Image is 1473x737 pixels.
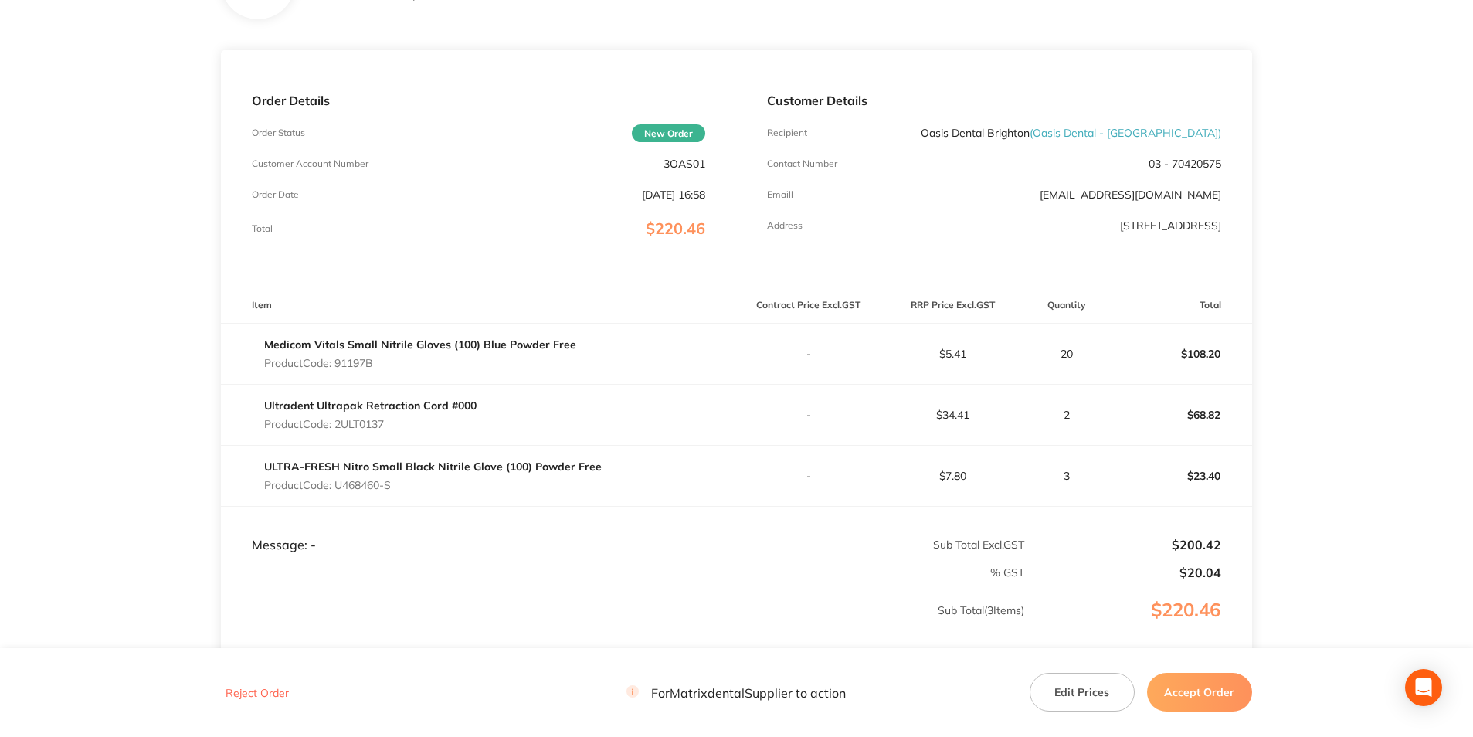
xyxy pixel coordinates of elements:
p: Total [252,223,273,234]
th: Quantity [1025,287,1108,324]
a: ULTRA-FRESH Nitro Small Black Nitrile Glove (100) Powder Free [264,460,602,474]
p: $20.04 [1026,565,1221,579]
p: For Matrixdental Supplier to action [626,685,846,700]
p: - [737,470,880,482]
p: $7.80 [881,470,1024,482]
p: $5.41 [881,348,1024,360]
p: Order Details [252,93,705,107]
p: Sub Total Excl. GST [737,538,1024,551]
p: Recipient [767,127,807,138]
p: [STREET_ADDRESS] [1120,219,1221,232]
a: Medicom Vitals Small Nitrile Gloves (100) Blue Powder Free [264,338,576,352]
p: - [737,348,880,360]
p: Product Code: U468460-S [264,479,602,491]
p: 03 - 70420575 [1149,158,1221,170]
button: Reject Order [221,686,294,700]
p: 3 [1026,470,1107,482]
p: Customer Account Number [252,158,368,169]
p: [DATE] 16:58 [642,188,705,201]
th: Total [1108,287,1252,324]
p: 2 [1026,409,1107,421]
p: $220.46 [1026,599,1251,652]
p: $34.41 [881,409,1024,421]
p: Address [767,220,803,231]
p: Contact Number [767,158,837,169]
p: 3OAS01 [664,158,705,170]
p: 20 [1026,348,1107,360]
td: Message: - [221,507,736,553]
p: Product Code: 91197B [264,357,576,369]
p: $68.82 [1108,396,1251,433]
p: Order Status [252,127,305,138]
p: % GST [222,566,1024,579]
button: Edit Prices [1030,673,1135,712]
p: Product Code: 2ULT0137 [264,418,477,430]
span: $220.46 [646,219,705,238]
span: New Order [632,124,705,142]
button: Accept Order [1147,673,1252,712]
p: $108.20 [1108,335,1251,372]
p: Customer Details [767,93,1220,107]
p: Emaill [767,189,793,200]
th: Item [221,287,736,324]
p: Sub Total ( 3 Items) [222,604,1024,647]
p: Order Date [252,189,299,200]
p: $23.40 [1108,457,1251,494]
div: Open Intercom Messenger [1405,669,1442,706]
a: Ultradent Ultrapak Retraction Cord #000 [264,399,477,413]
th: Contract Price Excl. GST [736,287,881,324]
p: $200.42 [1026,538,1221,552]
a: [EMAIL_ADDRESS][DOMAIN_NAME] [1040,188,1221,202]
th: RRP Price Excl. GST [881,287,1025,324]
span: ( Oasis Dental - [GEOGRAPHIC_DATA] ) [1030,126,1221,140]
p: Oasis Dental Brighton [921,127,1221,139]
p: - [737,409,880,421]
